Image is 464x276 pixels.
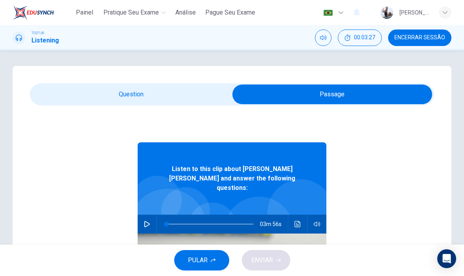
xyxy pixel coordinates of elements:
span: TOEFL® [31,30,44,36]
img: Profile picture [381,6,393,19]
button: 00:03:27 [338,29,382,46]
span: 00:03:27 [354,35,375,41]
button: Análise [172,6,199,20]
button: Painel [72,6,97,20]
div: Silenciar [315,29,331,46]
span: Encerrar Sessão [394,35,445,41]
div: Open Intercom Messenger [437,249,456,268]
span: Pague Seu Exame [205,8,255,17]
button: Clique para ver a transcrição do áudio [291,215,304,234]
button: Pague Seu Exame [202,6,258,20]
h1: Listening [31,36,59,45]
div: Esconder [338,29,382,46]
img: pt [323,10,333,16]
span: Pratique seu exame [103,8,159,17]
button: PULAR [174,250,229,270]
span: Análise [175,8,196,17]
span: PULAR [188,255,208,266]
img: EduSynch logo [13,5,54,20]
a: EduSynch logo [13,5,72,20]
span: Listen to this clip about [PERSON_NAME] [PERSON_NAME] and answer the following questions: [163,164,301,193]
button: Pratique seu exame [100,6,169,20]
div: [PERSON_NAME] [400,8,429,17]
span: 03m 56s [260,215,288,234]
span: Painel [76,8,93,17]
button: Encerrar Sessão [388,29,451,46]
